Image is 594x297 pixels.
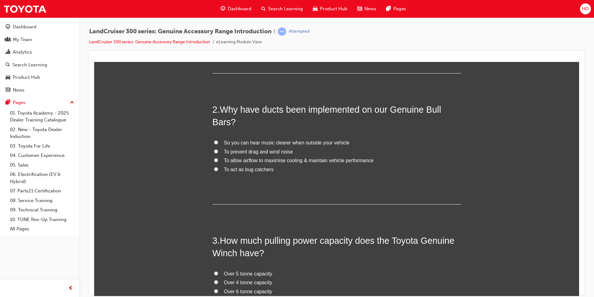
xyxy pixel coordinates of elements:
div: Product Hub [13,74,40,81]
input: To act as bug catchers [120,105,124,109]
span: people-icon [6,37,10,43]
a: News [2,84,77,96]
span: How much pulling power capacity does the Toyota Genuine Winch have? [118,174,360,196]
input: To prevent drag and wind noise [120,87,124,92]
span: Product Hub [320,5,347,12]
a: 04. Customer Experience [7,151,77,160]
div: Pages [13,99,25,106]
span: Pages [393,5,406,12]
a: 03. Toyota For Life [7,141,77,151]
a: Search Learning [2,59,77,71]
span: News [364,5,376,12]
input: Over 6 tonne capacity [120,227,124,231]
a: search-iconSearch Learning [256,2,308,15]
span: To act as bug catchers [130,105,180,110]
button: DashboardMy TeamAnalyticsSearch LearningProduct HubNews [2,20,77,97]
span: search-icon [261,5,266,13]
a: All Pages [7,224,77,234]
span: car-icon [6,75,10,80]
input: Over 4 tonne capacity [120,218,124,222]
span: Over 5 tonne capacity [130,209,178,214]
span: learningRecordVerb_ATTEMPT-icon [278,27,286,36]
span: Why have ducts been implemented on our Genuine Bull Bars? [118,43,347,65]
span: up-icon [70,99,74,107]
a: 09. Technical Training [7,205,77,215]
span: news-icon [6,87,10,93]
span: pages-icon [386,5,391,13]
a: Analytics [2,46,77,58]
li: eLearning Module View [216,39,262,46]
span: Over 4 tonne capacity [130,218,178,223]
a: Dashboard [2,21,77,33]
span: To allow airflow to maximise cooling & maintain vehicle performance [130,96,280,101]
input: Over 5 tonne capacity [120,210,124,214]
span: LandCruiser 300 series: Genuine Accessory Range Introduction [89,28,272,35]
a: guage-iconDashboard [216,2,256,15]
h2: 2 . [118,41,367,67]
div: Attempted [289,29,309,35]
span: HD [582,5,589,12]
span: news-icon [357,5,362,13]
a: My Team [2,34,77,45]
span: Search Learning [268,5,303,12]
span: So you can hear music clearer when outside your vehicle [130,78,256,83]
span: pages-icon [6,100,10,106]
div: Dashboard [13,23,36,31]
span: To prevent drag and wind noise [130,87,199,92]
span: guage-icon [221,5,225,13]
span: search-icon [6,62,10,68]
button: HD [580,3,591,14]
input: So you can hear music clearer when outside your vehicle [120,78,124,82]
span: car-icon [313,5,318,13]
span: | [274,28,275,35]
a: 07. Parts21 Certification [7,186,77,196]
a: LandCruiser 300 series: Genuine Accessory Range Introduction [89,39,210,45]
a: 01. Toyota Academy - 2025 Dealer Training Catalogue [7,108,77,125]
span: chart-icon [6,49,10,55]
a: 02. New - Toyota Dealer Induction [7,125,77,141]
button: Pages [2,97,77,108]
a: news-iconNews [352,2,381,15]
div: News [13,87,25,94]
div: My Team [13,36,32,43]
a: 10. TUNE Rev-Up Training [7,215,77,224]
a: 08. Service Training [7,196,77,205]
span: Over 6 tonne capacity [130,227,178,232]
a: pages-iconPages [381,2,411,15]
a: Product Hub [2,72,77,83]
input: To allow airflow to maximise cooling & maintain vehicle performance [120,96,124,100]
h2: 3 . [118,172,367,198]
a: 06. Electrification (EV & Hybrid) [7,170,77,186]
a: 05. Sales [7,160,77,170]
img: Trak [3,2,47,16]
a: car-iconProduct Hub [308,2,352,15]
div: Analytics [13,49,32,56]
div: Search Learning [12,61,47,68]
span: prev-icon [68,285,73,292]
span: Dashboard [228,5,251,12]
span: guage-icon [6,24,10,30]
